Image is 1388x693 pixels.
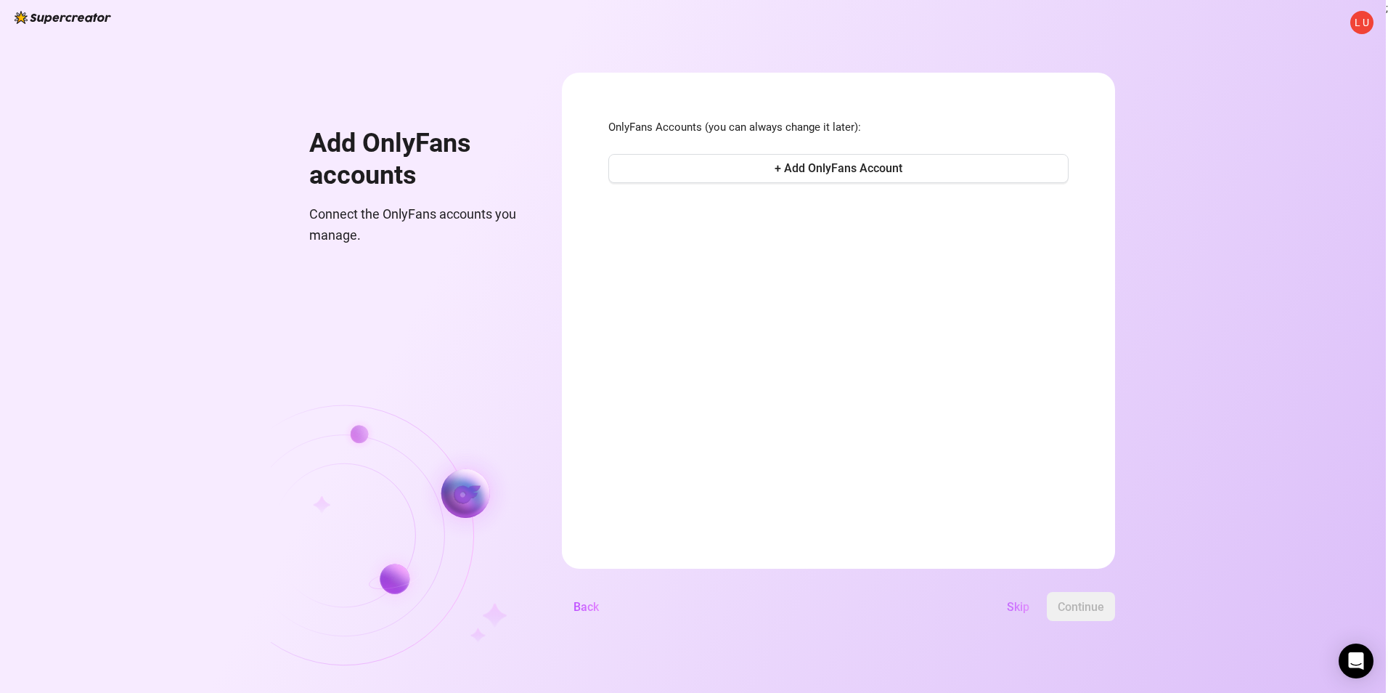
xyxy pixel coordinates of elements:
[995,592,1041,621] button: Skip
[573,600,599,614] span: Back
[309,128,527,191] h1: Add OnlyFans accounts
[15,11,111,24] img: logo
[608,154,1069,183] button: + Add OnlyFans Account
[309,204,527,246] span: Connect the OnlyFans accounts you manage.
[1007,600,1029,614] span: Skip
[1355,15,1369,31] span: L U
[775,161,902,175] span: + Add OnlyFans Account
[1047,592,1115,621] button: Continue
[608,119,1069,137] span: OnlyFans Accounts (you can always change it later):
[1339,644,1373,678] div: Open Intercom Messenger
[562,592,611,621] button: Back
